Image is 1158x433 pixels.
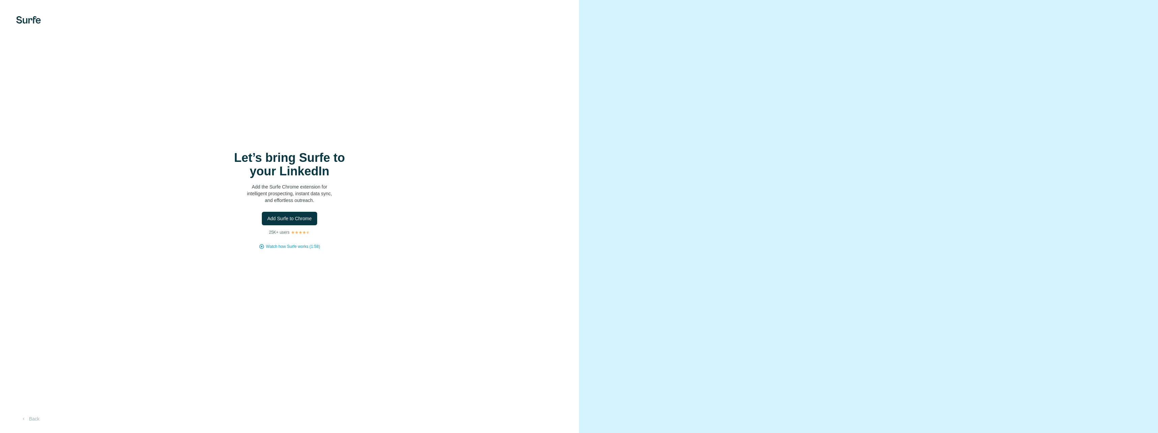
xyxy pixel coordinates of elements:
img: Rating Stars [291,230,310,234]
button: Watch how Surfe works (1:58) [266,243,320,250]
h1: Let’s bring Surfe to your LinkedIn [222,151,357,178]
p: 25K+ users [269,229,289,235]
img: Surfe's logo [16,16,41,24]
p: Add the Surfe Chrome extension for intelligent prospecting, instant data sync, and effortless out... [222,183,357,204]
button: Back [16,413,44,425]
span: Add Surfe to Chrome [267,215,312,222]
button: Add Surfe to Chrome [262,212,317,225]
